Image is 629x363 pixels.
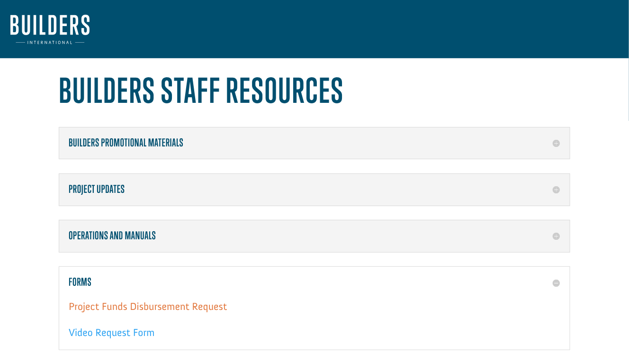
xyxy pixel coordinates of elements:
[69,276,560,289] h5: Forms
[17,38,24,45] img: US.png
[22,29,178,36] strong: [GEOGRAPHIC_DATA]: Restoration [DEMOGRAPHIC_DATA]
[10,15,90,44] img: Builders International
[17,9,130,28] div: [PERSON_NAME] donated $100
[134,19,176,36] button: Donate
[69,326,155,344] a: Video Request Form
[69,137,560,149] h5: Builders Promotional Materials
[17,29,130,36] div: to
[69,183,560,196] h5: Project Updates
[59,71,570,115] h1: Builders Staff Resources
[26,38,128,45] span: [PERSON_NAME] , [GEOGRAPHIC_DATA]
[69,230,560,242] h5: Operations and Manuals
[17,20,25,27] img: emoji thumbsUp
[69,300,227,318] a: Project Funds Disbursement Request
